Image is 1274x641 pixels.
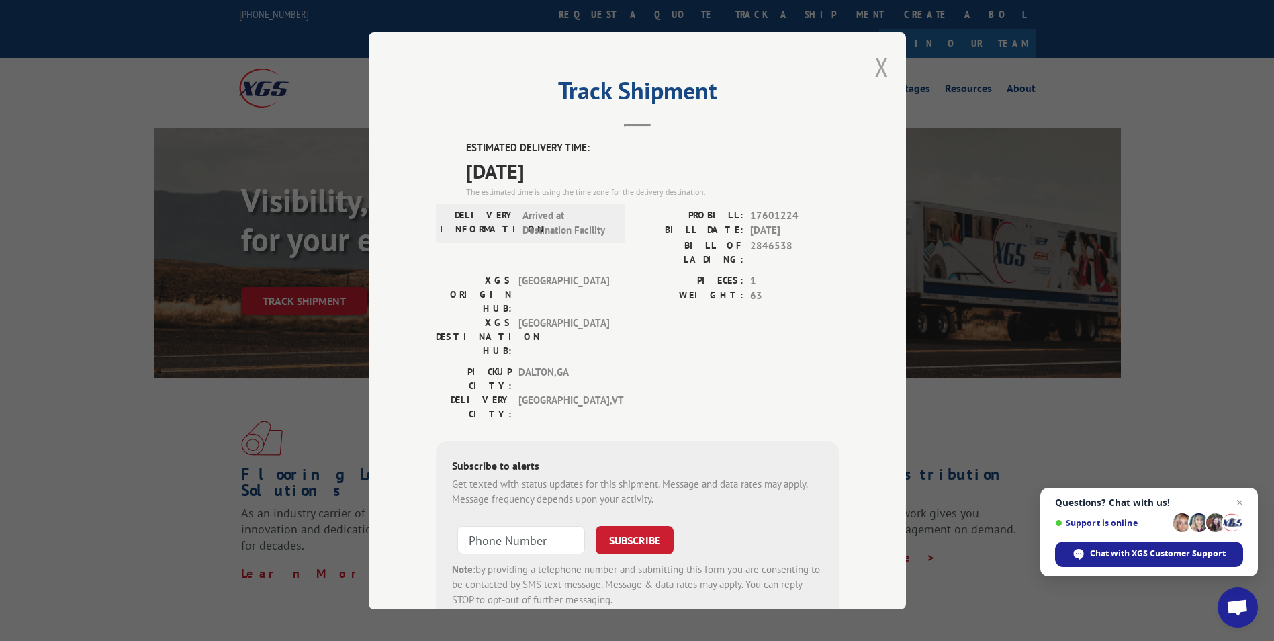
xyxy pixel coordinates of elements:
label: ESTIMATED DELIVERY TIME: [466,140,839,156]
label: DELIVERY INFORMATION: [440,208,516,238]
span: 63 [750,288,839,304]
span: Questions? Chat with us! [1055,497,1243,508]
span: [GEOGRAPHIC_DATA] , VT [518,392,609,421]
div: Get texted with status updates for this shipment. Message and data rates may apply. Message frequ... [452,476,823,507]
span: Arrived at Destination Facility [522,208,613,238]
span: [GEOGRAPHIC_DATA] [518,315,609,357]
label: PICKUP CITY: [436,364,512,392]
span: [GEOGRAPHIC_DATA] [518,273,609,315]
span: Support is online [1055,518,1168,528]
span: [DATE] [466,155,839,185]
span: DALTON , GA [518,364,609,392]
div: Chat with XGS Customer Support [1055,542,1243,567]
span: Chat with XGS Customer Support [1090,548,1226,560]
button: SUBSCRIBE [596,525,674,554]
label: XGS DESTINATION HUB: [436,315,512,357]
button: Close modal [874,49,889,85]
label: BILL OF LADING: [637,238,743,266]
span: 17601224 [750,208,839,223]
label: WEIGHT: [637,288,743,304]
span: [DATE] [750,223,839,239]
label: DELIVERY CITY: [436,392,512,421]
label: XGS ORIGIN HUB: [436,273,512,315]
input: Phone Number [457,525,585,554]
span: Close chat [1232,495,1248,511]
div: The estimated time is using the time zone for the delivery destination. [466,185,839,198]
h2: Track Shipment [436,81,839,107]
strong: Note: [452,562,475,575]
label: PROBILL: [637,208,743,223]
div: Subscribe to alerts [452,457,823,476]
div: Open chat [1218,587,1258,628]
label: BILL DATE: [637,223,743,239]
label: PIECES: [637,273,743,288]
span: 2846538 [750,238,839,266]
div: by providing a telephone number and submitting this form you are consenting to be contacted by SM... [452,562,823,607]
span: 1 [750,273,839,288]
